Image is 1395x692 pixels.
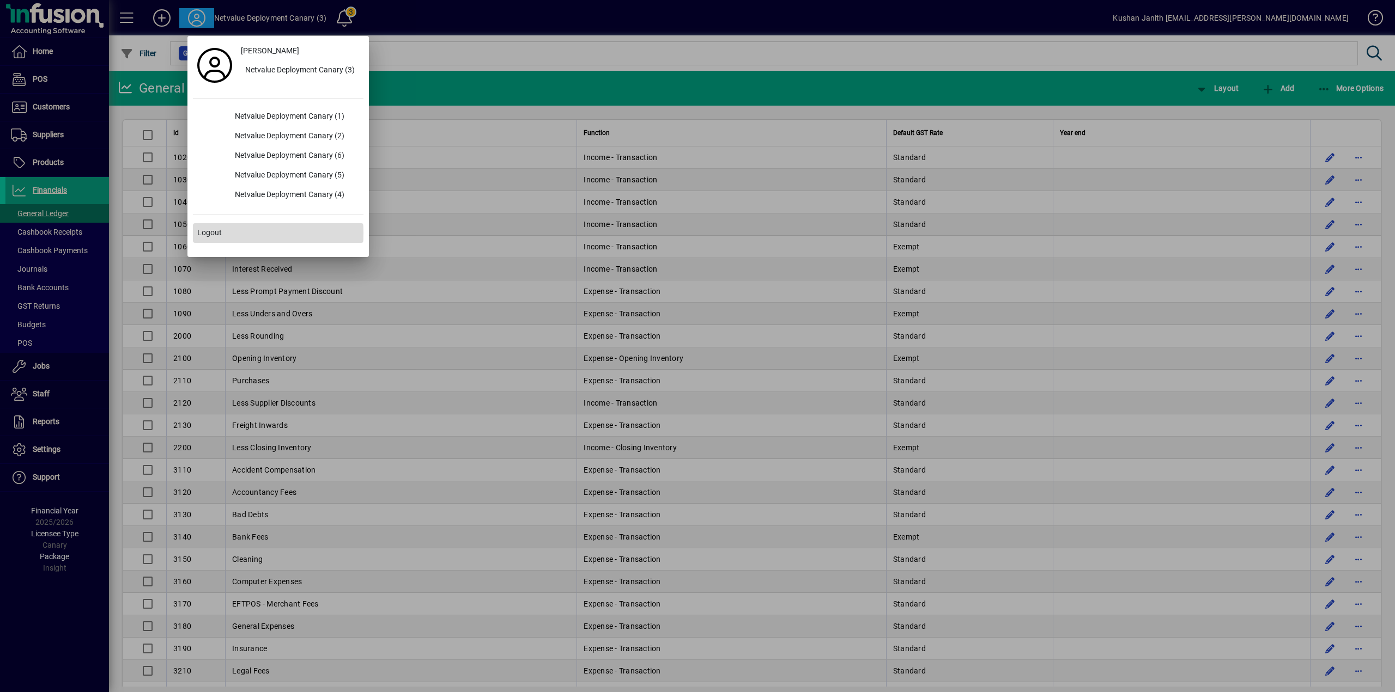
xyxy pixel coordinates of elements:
[236,61,363,81] button: Netvalue Deployment Canary (3)
[236,41,363,61] a: [PERSON_NAME]
[226,127,363,146] div: Netvalue Deployment Canary (2)
[226,186,363,205] div: Netvalue Deployment Canary (4)
[226,107,363,127] div: Netvalue Deployment Canary (1)
[193,127,363,146] button: Netvalue Deployment Canary (2)
[193,186,363,205] button: Netvalue Deployment Canary (4)
[193,146,363,166] button: Netvalue Deployment Canary (6)
[226,166,363,186] div: Netvalue Deployment Canary (5)
[241,45,299,57] span: [PERSON_NAME]
[197,227,222,238] span: Logout
[193,107,363,127] button: Netvalue Deployment Canary (1)
[193,56,236,75] a: Profile
[226,146,363,166] div: Netvalue Deployment Canary (6)
[193,166,363,186] button: Netvalue Deployment Canary (5)
[193,223,363,243] button: Logout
